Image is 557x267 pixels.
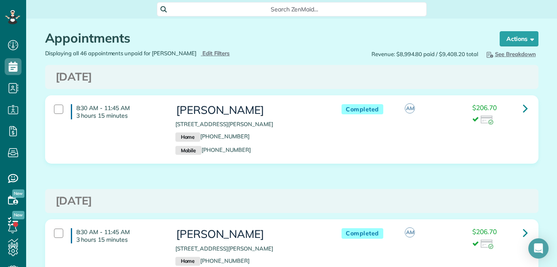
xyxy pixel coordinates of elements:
span: Edit Filters [202,50,230,57]
span: New [12,189,24,198]
a: Mobile[PHONE_NUMBER] [175,146,251,153]
a: Home[PHONE_NUMBER] [175,257,250,264]
h4: 8:30 AM - 11:45 AM [71,104,163,119]
h3: [PERSON_NAME] [175,104,325,116]
h3: [DATE] [56,71,528,83]
p: [STREET_ADDRESS][PERSON_NAME] [175,120,325,128]
button: See Breakdown [482,49,538,59]
img: icon_credit_card_success-27c2c4fc500a7f1a58a13ef14842cb958d03041fefb464fd2e53c949a5770e83.png [481,116,493,125]
img: icon_credit_card_success-27c2c4fc500a7f1a58a13ef14842cb958d03041fefb464fd2e53c949a5770e83.png [481,240,493,249]
span: Completed [342,104,383,115]
div: Displaying all 46 appointments unpaid for [PERSON_NAME] [39,49,292,57]
a: Home[PHONE_NUMBER] [175,133,250,140]
h3: [PERSON_NAME] [175,228,325,240]
p: [STREET_ADDRESS][PERSON_NAME] [175,245,325,253]
span: AM [405,103,415,113]
p: 3 hours 15 minutes [76,236,163,243]
span: AM [405,227,415,237]
span: $206.70 [472,227,497,236]
h4: 8:30 AM - 11:45 AM [71,228,163,243]
span: $206.70 [472,103,497,112]
button: Actions [500,31,538,46]
span: New [12,211,24,219]
p: 3 hours 15 minutes [76,112,163,119]
div: Open Intercom Messenger [528,238,549,259]
h3: [DATE] [56,195,528,207]
a: Edit Filters [201,50,230,57]
span: Completed [342,228,383,239]
h1: Appointments [45,31,484,45]
small: Home [175,257,200,266]
span: See Breakdown [485,51,536,57]
span: Revenue: $8,994.80 paid / $9,408.20 total [371,50,478,58]
small: Home [175,132,200,142]
small: Mobile [175,146,202,155]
